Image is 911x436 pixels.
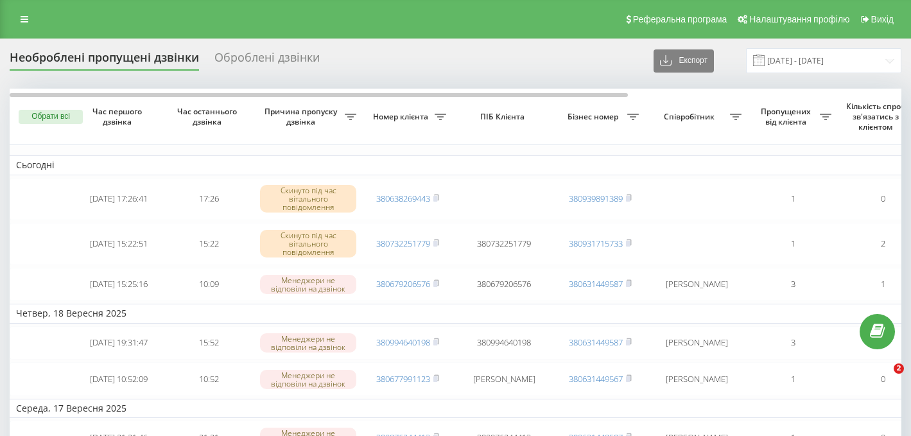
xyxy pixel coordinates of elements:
span: Причина пропуску дзвінка [260,107,345,126]
div: Оброблені дзвінки [214,51,320,71]
td: [DATE] 10:52:09 [74,362,164,396]
a: 380732251779 [376,238,430,249]
a: 380994640198 [376,336,430,348]
span: Бізнес номер [562,112,627,122]
a: 380638269443 [376,193,430,204]
td: [DATE] 15:22:51 [74,223,164,265]
a: 380631449567 [569,373,623,385]
div: Менеджери не відповіли на дзвінок [260,370,356,389]
div: Необроблені пропущені дзвінки [10,51,199,71]
span: 2 [894,363,904,374]
span: Реферальна програма [633,14,727,24]
a: 380677991123 [376,373,430,385]
td: 380732251779 [453,223,555,265]
span: Час останнього дзвінка [174,107,243,126]
td: 10:52 [164,362,254,396]
span: Кількість спроб зв'язатись з клієнтом [844,101,910,132]
span: Час першого дзвінка [84,107,153,126]
td: 1 [748,223,838,265]
span: Вихід [871,14,894,24]
div: Менеджери не відповіли на дзвінок [260,333,356,353]
button: Експорт [654,49,714,73]
td: 10:09 [164,268,254,302]
td: 380679206576 [453,268,555,302]
span: ПІБ Клієнта [464,112,544,122]
td: [PERSON_NAME] [645,326,748,360]
a: 380679206576 [376,278,430,290]
span: Номер клієнта [369,112,435,122]
a: 380931715733 [569,238,623,249]
td: 15:22 [164,223,254,265]
td: 1 [748,362,838,396]
a: 380631449587 [569,278,623,290]
span: Співробітник [652,112,730,122]
td: 17:26 [164,178,254,220]
div: Скинуто під час вітального повідомлення [260,230,356,258]
span: Пропущених від клієнта [754,107,820,126]
td: 3 [748,268,838,302]
td: 3 [748,326,838,360]
td: 380994640198 [453,326,555,360]
td: [PERSON_NAME] [453,362,555,396]
div: Менеджери не відповіли на дзвінок [260,275,356,294]
td: [PERSON_NAME] [645,362,748,396]
td: [DATE] 19:31:47 [74,326,164,360]
a: 380631449587 [569,336,623,348]
div: Скинуто під час вітального повідомлення [260,185,356,213]
button: Обрати всі [19,110,83,124]
td: [DATE] 17:26:41 [74,178,164,220]
iframe: Intercom live chat [867,363,898,394]
td: 1 [748,178,838,220]
td: [PERSON_NAME] [645,268,748,302]
td: [DATE] 15:25:16 [74,268,164,302]
span: Налаштування профілю [749,14,849,24]
td: 15:52 [164,326,254,360]
a: 380939891389 [569,193,623,204]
